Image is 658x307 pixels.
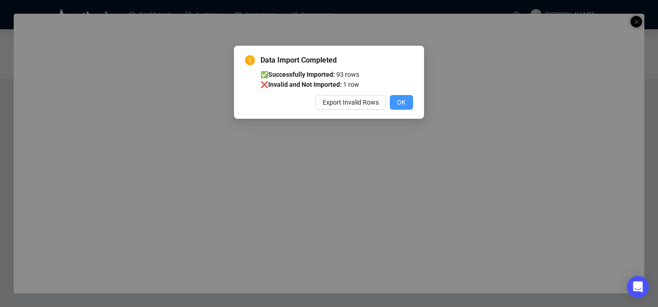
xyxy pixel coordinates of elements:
[397,97,406,107] span: OK
[260,55,413,66] span: Data Import Completed
[260,79,413,90] li: ❌ 1 row
[268,71,335,78] b: Successfully Imported:
[390,95,413,110] button: OK
[315,95,386,110] button: Export Invalid Rows
[323,97,379,107] span: Export Invalid Rows
[627,276,649,298] div: Open Intercom Messenger
[268,81,342,88] b: Invalid and Not Imported:
[260,69,413,79] li: ✅ 93 rows
[245,55,255,65] span: exclamation-circle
